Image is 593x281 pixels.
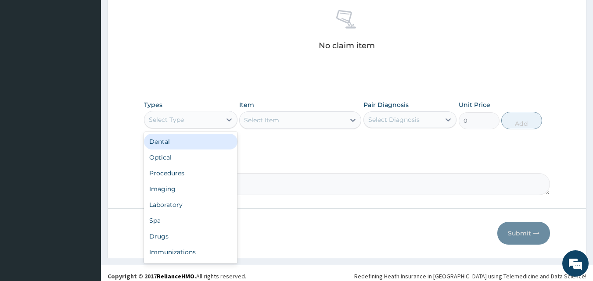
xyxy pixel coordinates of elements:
[144,260,237,276] div: Others
[368,115,420,124] div: Select Diagnosis
[144,134,237,149] div: Dental
[319,41,375,50] p: No claim item
[46,49,147,60] div: Chat with us now
[144,197,237,213] div: Laboratory
[149,115,184,124] div: Select Type
[501,112,542,129] button: Add
[239,100,254,109] label: Item
[157,272,194,280] a: RelianceHMO
[144,181,237,197] div: Imaging
[144,165,237,181] div: Procedures
[16,44,36,66] img: d_794563401_company_1708531726252_794563401
[4,188,167,218] textarea: Type your message and hit 'Enter'
[144,101,162,109] label: Types
[363,100,409,109] label: Pair Diagnosis
[144,161,550,168] label: Comment
[51,85,121,173] span: We're online!
[144,149,237,165] div: Optical
[144,244,237,260] div: Immunizations
[459,100,490,109] label: Unit Price
[144,228,237,244] div: Drugs
[354,272,586,281] div: Redefining Heath Insurance in [GEOGRAPHIC_DATA] using Telemedicine and Data Science!
[144,4,165,25] div: Minimize live chat window
[108,272,196,280] strong: Copyright © 2017 .
[497,222,550,245] button: Submit
[144,213,237,228] div: Spa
